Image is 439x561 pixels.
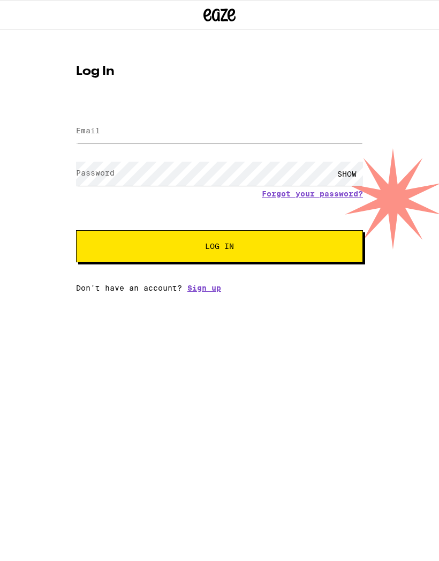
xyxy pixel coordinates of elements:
label: Password [76,169,115,177]
div: SHOW [331,162,363,186]
span: Log In [205,242,234,250]
h1: Log In [76,65,363,78]
a: Sign up [187,284,221,292]
a: Forgot your password? [262,189,363,198]
input: Email [76,119,363,143]
button: Log In [76,230,363,262]
label: Email [76,126,100,135]
div: Don't have an account? [76,284,363,292]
